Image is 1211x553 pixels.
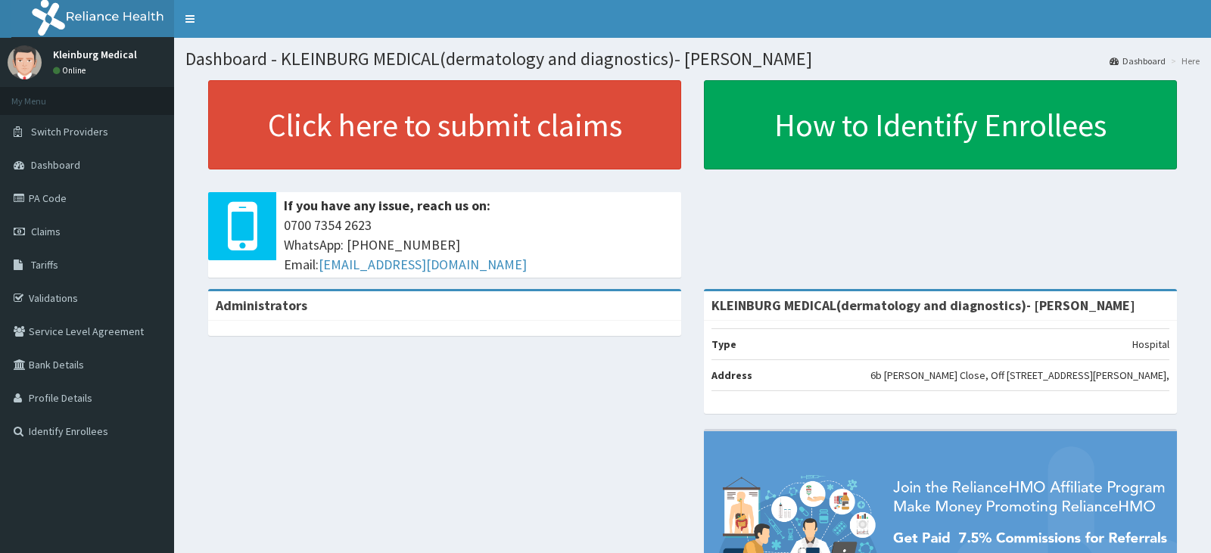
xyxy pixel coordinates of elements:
[216,297,307,314] b: Administrators
[31,125,108,138] span: Switch Providers
[284,197,490,214] b: If you have any issue, reach us on:
[711,337,736,351] b: Type
[319,256,527,273] a: [EMAIL_ADDRESS][DOMAIN_NAME]
[284,216,674,274] span: 0700 7354 2623 WhatsApp: [PHONE_NUMBER] Email:
[31,225,61,238] span: Claims
[1167,54,1200,67] li: Here
[8,45,42,79] img: User Image
[704,80,1177,169] a: How to Identify Enrollees
[53,49,137,60] p: Kleinburg Medical
[53,65,89,76] a: Online
[1110,54,1166,67] a: Dashboard
[870,368,1169,383] p: 6b [PERSON_NAME] Close, Off [STREET_ADDRESS][PERSON_NAME],
[185,49,1200,69] h1: Dashboard - KLEINBURG MEDICAL(dermatology and diagnostics)- [PERSON_NAME]
[711,368,752,382] b: Address
[31,258,58,272] span: Tariffs
[31,158,80,172] span: Dashboard
[208,80,681,169] a: Click here to submit claims
[711,297,1135,314] strong: KLEINBURG MEDICAL(dermatology and diagnostics)- [PERSON_NAME]
[1132,337,1169,352] p: Hospital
